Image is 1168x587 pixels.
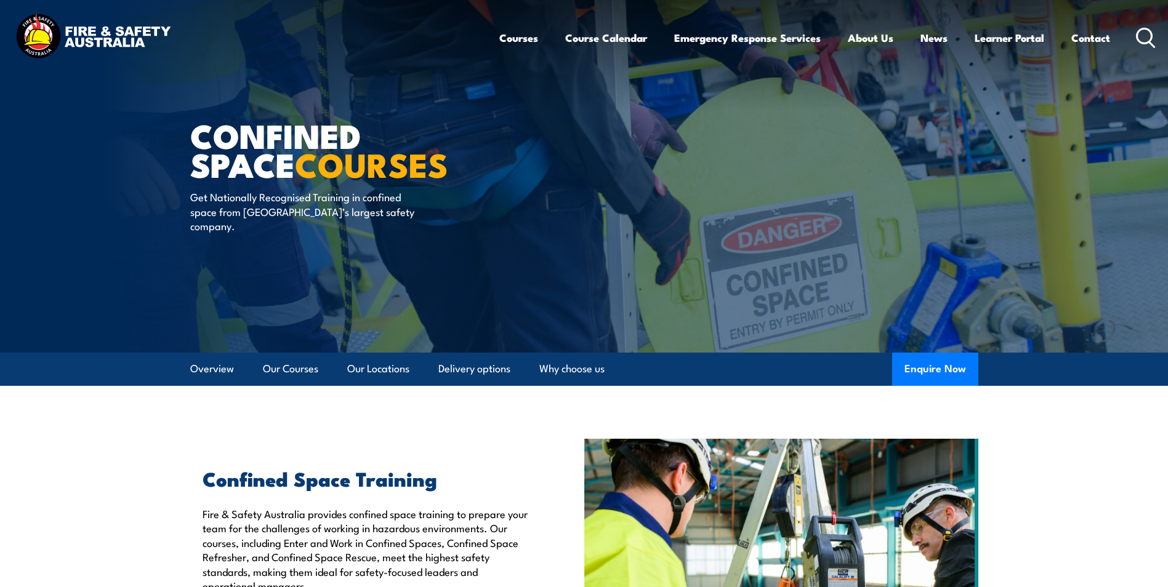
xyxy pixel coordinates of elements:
a: Learner Portal [975,22,1044,54]
a: News [920,22,948,54]
a: Delivery options [438,353,510,385]
a: About Us [848,22,893,54]
a: Why choose us [539,353,605,385]
strong: COURSES [295,138,448,189]
a: Overview [190,353,234,385]
a: Emergency Response Services [674,22,821,54]
h2: Confined Space Training [203,469,528,487]
a: Course Calendar [565,22,647,54]
a: Courses [499,22,538,54]
a: Our Courses [263,353,318,385]
p: Get Nationally Recognised Training in confined space from [GEOGRAPHIC_DATA]’s largest safety comp... [190,190,415,233]
h1: Confined Space [190,121,494,178]
button: Enquire Now [892,353,978,386]
a: Contact [1071,22,1110,54]
a: Our Locations [347,353,409,385]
